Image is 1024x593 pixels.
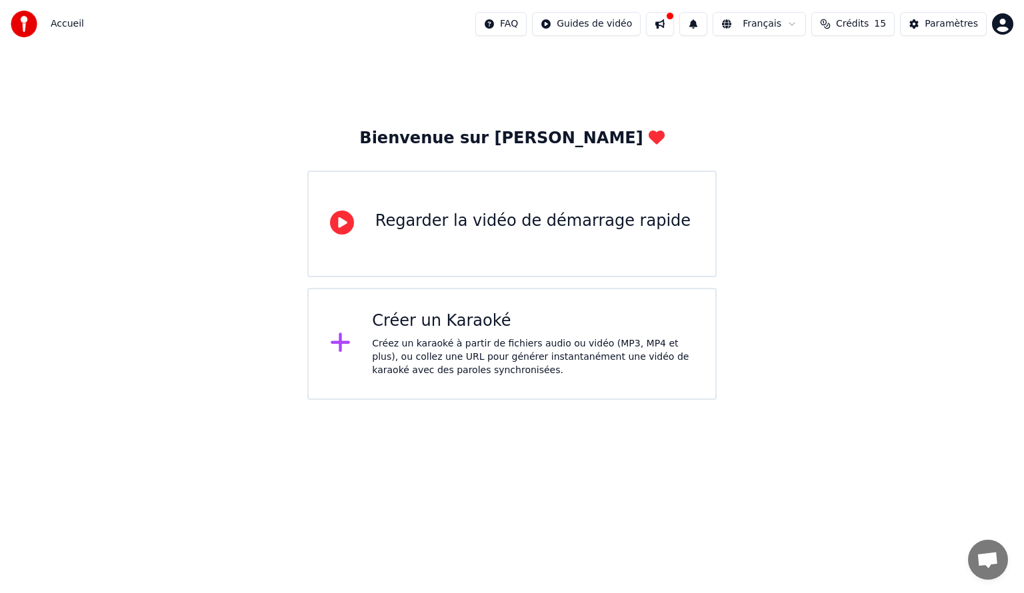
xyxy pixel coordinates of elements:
[11,11,37,37] img: youka
[968,540,1008,580] a: Ouvrir le chat
[51,17,84,31] span: Accueil
[51,17,84,31] nav: breadcrumb
[372,310,694,332] div: Créer un Karaoké
[811,12,895,36] button: Crédits15
[475,12,527,36] button: FAQ
[900,12,987,36] button: Paramètres
[925,17,978,31] div: Paramètres
[532,12,641,36] button: Guides de vidéo
[874,17,886,31] span: 15
[836,17,869,31] span: Crédits
[359,128,664,149] div: Bienvenue sur [PERSON_NAME]
[372,337,694,377] div: Créez un karaoké à partir de fichiers audio ou vidéo (MP3, MP4 et plus), ou collez une URL pour g...
[375,211,691,232] div: Regarder la vidéo de démarrage rapide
